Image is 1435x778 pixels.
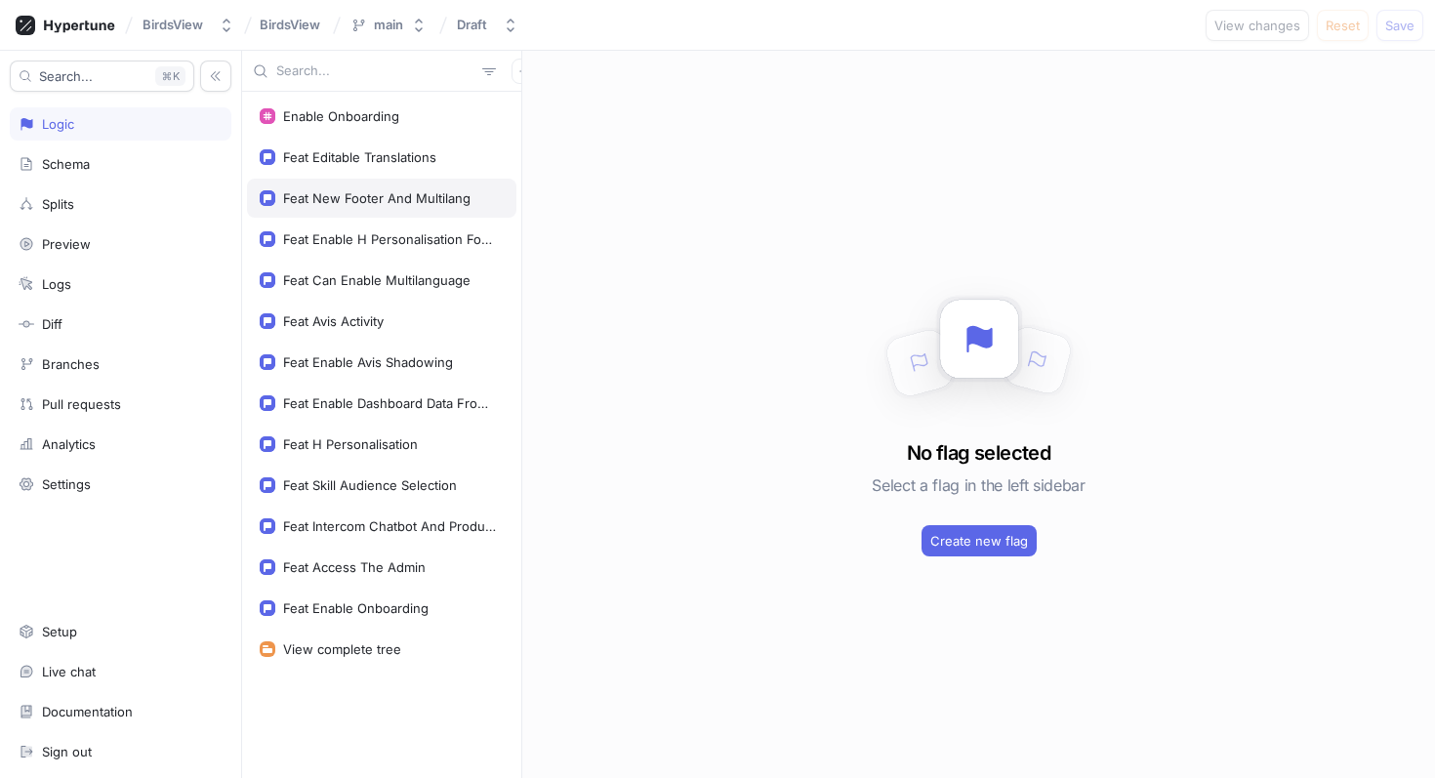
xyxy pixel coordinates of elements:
[374,17,403,33] div: main
[42,196,74,212] div: Splits
[1376,10,1423,41] button: Save
[10,695,231,728] a: Documentation
[283,149,436,165] div: Feat Editable Translations
[283,436,418,452] div: Feat H Personalisation
[42,156,90,172] div: Schema
[449,9,526,41] button: Draft
[283,190,471,206] div: Feat New Footer And Multilang
[283,518,496,534] div: Feat Intercom Chatbot And Product Tour
[283,231,496,247] div: Feat Enable H Personalisation For Missing Skills
[283,559,426,575] div: Feat Access The Admin
[42,476,91,492] div: Settings
[283,108,399,124] div: Enable Onboarding
[907,438,1050,468] h3: No flag selected
[42,356,100,372] div: Branches
[1214,20,1300,31] span: View changes
[42,664,96,679] div: Live chat
[276,61,474,81] input: Search...
[42,236,91,252] div: Preview
[283,600,429,616] div: Feat Enable Onboarding
[135,9,242,41] button: BirdsView
[42,316,62,332] div: Diff
[42,744,92,759] div: Sign out
[283,395,496,411] div: Feat Enable Dashboard Data From Timescale
[143,17,203,33] div: BirdsView
[283,354,453,370] div: Feat Enable Avis Shadowing
[42,624,77,639] div: Setup
[872,468,1085,503] h5: Select a flag in the left sidebar
[1206,10,1309,41] button: View changes
[39,70,93,82] span: Search...
[42,436,96,452] div: Analytics
[155,66,185,86] div: K
[283,313,384,329] div: Feat Avis Activity
[457,17,487,33] div: Draft
[42,396,121,412] div: Pull requests
[922,525,1037,556] button: Create new flag
[343,9,434,41] button: main
[10,61,194,92] button: Search...K
[1317,10,1369,41] button: Reset
[260,18,320,31] span: BirdsView
[42,116,74,132] div: Logic
[42,704,133,719] div: Documentation
[283,477,457,493] div: Feat Skill Audience Selection
[283,272,471,288] div: Feat Can Enable Multilanguage
[42,276,71,292] div: Logs
[283,641,401,657] div: View complete tree
[930,535,1028,547] span: Create new flag
[1385,20,1414,31] span: Save
[1326,20,1360,31] span: Reset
